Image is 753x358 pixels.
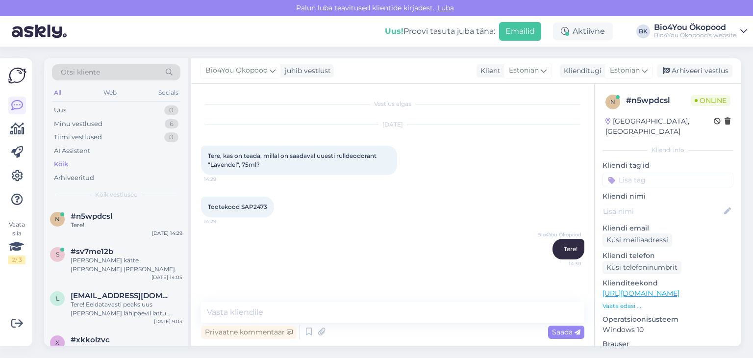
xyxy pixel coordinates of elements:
[509,65,539,76] span: Estonian
[545,260,581,267] span: 14:30
[602,160,733,171] p: Kliendi tag'id
[71,256,182,274] div: [PERSON_NAME] kätte [PERSON_NAME] [PERSON_NAME].
[71,335,110,344] span: #xkkolzvc
[54,132,102,142] div: Tiimi vestlused
[8,256,25,264] div: 2 / 3
[610,98,615,105] span: n
[208,152,378,168] span: Tere, kas on teada, millal on saadaval uuesti rulldeodorant "Lavendel", 75ml?
[54,159,68,169] div: Kõik
[657,64,732,77] div: Arhiveeri vestlus
[151,274,182,281] div: [DATE] 14:05
[54,173,94,183] div: Arhiveeritud
[602,173,733,187] input: Lisa tag
[654,31,736,39] div: Bio4You Ökopood's website
[626,95,691,106] div: # n5wpdcsl
[602,278,733,288] p: Klienditeekond
[537,231,581,238] span: Bio4You Ökopood
[71,247,113,256] span: #sv7me12b
[208,203,267,210] span: Tootekood SAP2473
[165,119,178,129] div: 6
[434,3,457,12] span: Luba
[56,295,59,302] span: l
[610,65,640,76] span: Estonian
[54,105,66,115] div: Uus
[71,300,182,318] div: Tere! Eeldatavasti peaks uus [PERSON_NAME] lähipäevil lattu saabuma. Kas seda toodet [PERSON_NAME...
[602,146,733,154] div: Kliendi info
[385,26,403,36] b: Uus!
[154,318,182,325] div: [DATE] 9:03
[164,105,178,115] div: 0
[654,24,736,31] div: Bio4You Ökopood
[164,132,178,142] div: 0
[205,65,268,76] span: Bio4You Ökopood
[602,223,733,233] p: Kliendi email
[553,23,613,40] div: Aktiivne
[55,215,60,223] span: n
[636,25,650,38] div: BK
[564,245,577,253] span: Tere!
[52,86,63,99] div: All
[385,26,495,37] div: Proovi tasuta juba täna:
[605,116,714,137] div: [GEOGRAPHIC_DATA], [GEOGRAPHIC_DATA]
[602,302,733,310] p: Vaata edasi ...
[602,339,733,349] p: Brauser
[8,220,25,264] div: Vaata siia
[71,212,112,221] span: #n5wpdcsl
[560,66,602,76] div: Klienditugi
[602,191,733,202] p: Kliendi nimi
[602,314,733,325] p: Operatsioonisüsteem
[602,251,733,261] p: Kliendi telefon
[201,120,584,129] div: [DATE]
[56,251,59,258] span: s
[281,66,331,76] div: juhib vestlust
[55,339,59,346] span: x
[8,66,26,85] img: Askly Logo
[691,95,730,106] span: Online
[204,176,241,183] span: 14:29
[602,325,733,335] p: Windows 10
[54,119,102,129] div: Minu vestlused
[152,230,182,237] div: [DATE] 14:29
[204,218,241,225] span: 14:29
[156,86,180,99] div: Socials
[602,261,681,274] div: Küsi telefoninumbrit
[477,66,501,76] div: Klient
[654,24,747,39] a: Bio4You ÖkopoodBio4You Ökopood's website
[101,86,119,99] div: Web
[499,22,541,41] button: Emailid
[95,190,138,199] span: Kõik vestlused
[71,344,182,353] div: Ja millise errori leht annab?
[61,67,100,77] span: Otsi kliente
[602,233,672,247] div: Küsi meiliaadressi
[71,221,182,230] div: Tere!
[71,291,173,300] span: leelonaaber@gmail.com
[603,206,722,217] input: Lisa nimi
[201,100,584,108] div: Vestlus algas
[201,326,297,339] div: Privaatne kommentaar
[54,146,90,156] div: AI Assistent
[602,289,679,298] a: [URL][DOMAIN_NAME]
[552,328,580,336] span: Saada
